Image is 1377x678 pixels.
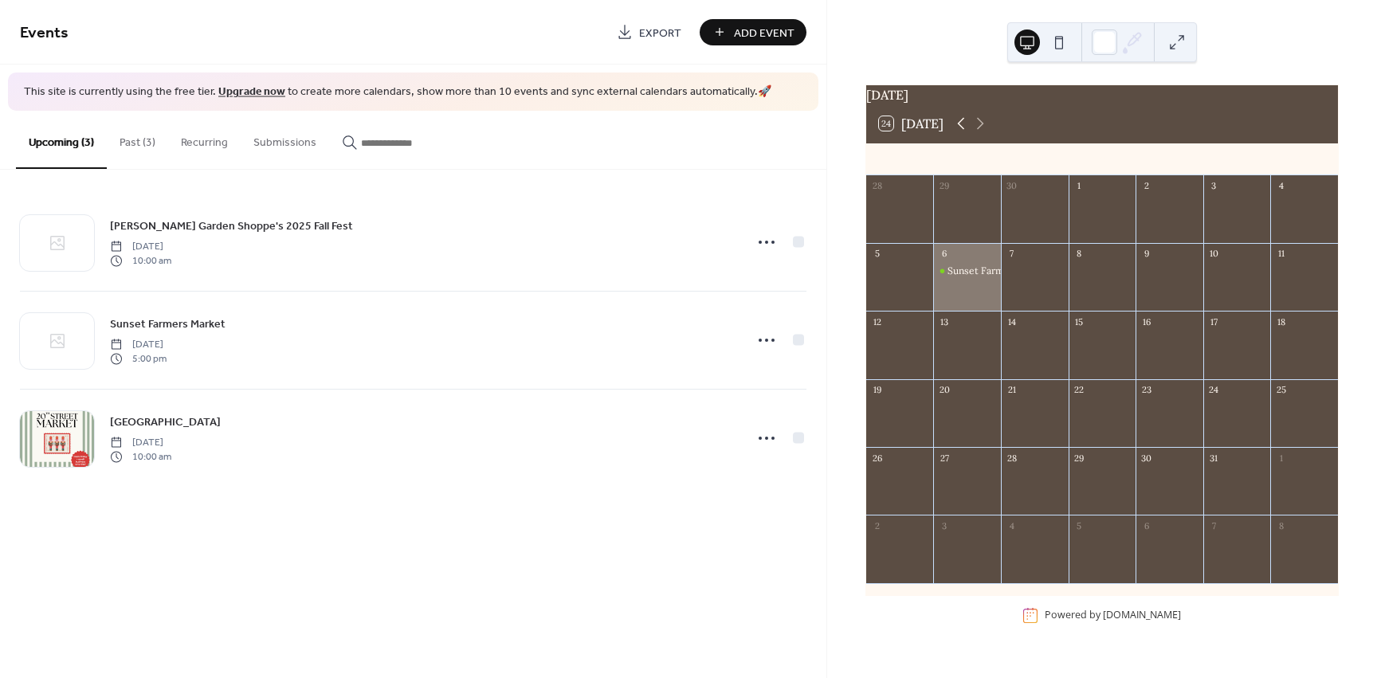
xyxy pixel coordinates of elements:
[734,25,794,41] span: Add Event
[933,265,1001,278] div: Sunset Farmers Market
[110,450,171,464] span: 10:00 am
[871,452,883,464] div: 26
[943,143,1006,175] div: Mon
[938,519,950,531] div: 3
[1275,384,1287,396] div: 25
[938,452,950,464] div: 27
[1275,248,1287,260] div: 11
[1070,143,1134,175] div: Wed
[1208,248,1220,260] div: 10
[1140,180,1152,192] div: 2
[871,315,883,327] div: 12
[1103,609,1181,622] a: [DOMAIN_NAME]
[110,352,167,366] span: 5:00 pm
[1275,519,1287,531] div: 8
[1140,315,1152,327] div: 16
[1140,384,1152,396] div: 23
[1208,180,1220,192] div: 3
[938,384,950,396] div: 20
[1045,609,1181,622] div: Powered by
[871,384,883,396] div: 19
[1073,452,1085,464] div: 29
[873,112,949,135] button: 24[DATE]
[871,248,883,260] div: 5
[110,239,171,253] span: [DATE]
[1275,452,1287,464] div: 1
[1006,143,1070,175] div: Tue
[110,435,171,449] span: [DATE]
[1006,315,1018,327] div: 14
[700,19,806,45] button: Add Event
[1134,143,1198,175] div: Thu
[879,143,943,175] div: Sun
[1073,180,1085,192] div: 1
[1006,519,1018,531] div: 4
[107,111,168,167] button: Past (3)
[1073,248,1085,260] div: 8
[871,180,883,192] div: 28
[1006,384,1018,396] div: 21
[1140,519,1152,531] div: 6
[1208,315,1220,327] div: 17
[938,180,950,192] div: 29
[1261,143,1325,175] div: Sat
[1073,384,1085,396] div: 22
[866,85,1338,104] div: [DATE]
[1208,452,1220,464] div: 31
[110,217,353,235] a: [PERSON_NAME] Garden Shoppe's 2025 Fall Fest
[16,111,107,169] button: Upcoming (3)
[947,265,1053,278] div: Sunset Farmers Market
[20,18,69,49] span: Events
[110,337,167,351] span: [DATE]
[24,84,771,100] span: This site is currently using the free tier. to create more calendars, show more than 10 events an...
[1275,180,1287,192] div: 4
[1140,248,1152,260] div: 9
[1006,180,1018,192] div: 30
[241,111,329,167] button: Submissions
[1198,143,1261,175] div: Fri
[1208,384,1220,396] div: 24
[938,248,950,260] div: 6
[110,315,226,333] a: Sunset Farmers Market
[1208,519,1220,531] div: 7
[938,315,950,327] div: 13
[218,81,285,103] a: Upgrade now
[110,315,226,332] span: Sunset Farmers Market
[168,111,241,167] button: Recurring
[639,25,681,41] span: Export
[1073,315,1085,327] div: 15
[1073,519,1085,531] div: 5
[1006,452,1018,464] div: 28
[1140,452,1152,464] div: 30
[1006,248,1018,260] div: 7
[110,413,221,431] a: [GEOGRAPHIC_DATA]
[110,218,353,234] span: [PERSON_NAME] Garden Shoppe's 2025 Fall Fest
[110,254,171,268] span: 10:00 am
[110,413,221,430] span: [GEOGRAPHIC_DATA]
[871,519,883,531] div: 2
[1275,315,1287,327] div: 18
[605,19,693,45] a: Export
